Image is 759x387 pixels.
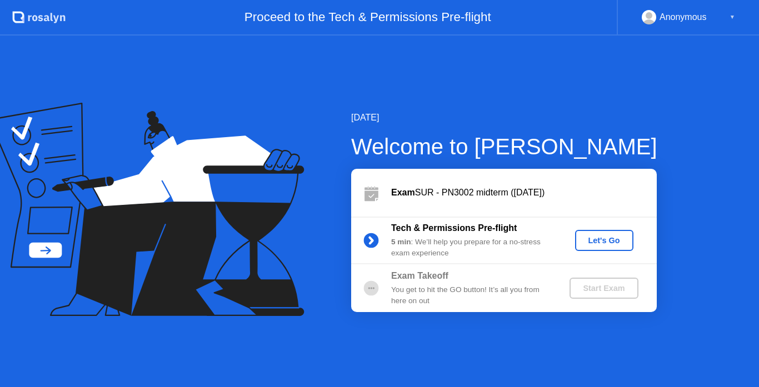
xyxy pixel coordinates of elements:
[391,237,551,259] div: : We’ll help you prepare for a no-stress exam experience
[391,271,448,280] b: Exam Takeoff
[351,111,657,124] div: [DATE]
[575,230,633,251] button: Let's Go
[580,236,629,245] div: Let's Go
[391,238,411,246] b: 5 min
[391,186,657,199] div: SUR - PN3002 midterm ([DATE])
[570,278,638,299] button: Start Exam
[391,188,415,197] b: Exam
[660,10,707,24] div: Anonymous
[574,284,633,293] div: Start Exam
[391,223,517,233] b: Tech & Permissions Pre-flight
[351,130,657,163] div: Welcome to [PERSON_NAME]
[730,10,735,24] div: ▼
[391,284,551,307] div: You get to hit the GO button! It’s all you from here on out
